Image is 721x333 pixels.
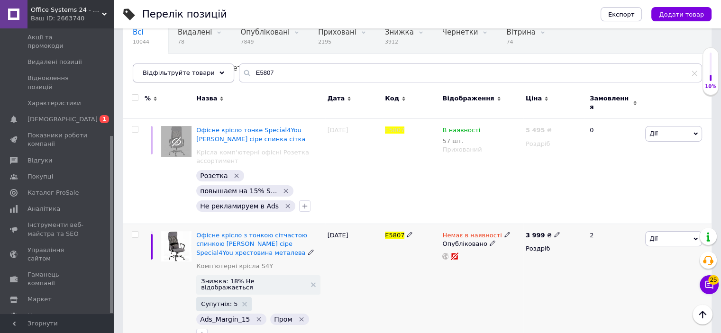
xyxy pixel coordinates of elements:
[442,137,480,144] div: 57 шт.
[608,11,635,18] span: Експорт
[526,126,552,135] div: ₴
[526,231,560,240] div: ₴
[385,38,414,45] span: 3912
[233,172,240,180] svg: Видалити мітку
[133,28,144,36] span: Всі
[196,232,307,256] a: Офісне крісло з тонкою сітчастою спинкою [PERSON_NAME] сіре Special4You хрестовина металева
[442,126,480,136] span: В наявності
[651,7,712,21] button: Додати товар
[27,131,88,148] span: Показники роботи компанії
[298,315,305,323] svg: Видалити мітку
[27,74,88,91] span: Відновлення позицій
[27,33,88,50] span: Акції та промокоди
[703,83,718,90] div: 10%
[31,14,114,23] div: Ваш ID: 2663740
[442,232,502,242] span: Немає в наявності
[200,187,277,195] span: повышаем на 15% S...
[584,119,643,224] div: 0
[240,38,290,45] span: 7849
[590,94,630,111] span: Замовлення
[601,7,642,21] button: Експорт
[27,58,82,66] span: Видалені позиції
[526,232,545,239] b: 3 999
[201,301,237,307] span: Супутніх: 5
[693,305,712,324] button: Наверх
[161,231,192,261] img: Офисное кресло с тонкой сетчатой спинкой Silba серое Special4You крестовина металлическая
[220,74,250,81] span: 1030
[442,240,520,248] div: Опубліковано
[27,246,88,263] span: Управління сайтом
[385,126,404,134] span: E5807
[700,275,719,294] button: Чат з покупцем25
[196,126,305,142] a: Офісне крісло тонке Special4You [PERSON_NAME] сіре спинка сітка
[506,38,535,45] span: 74
[325,119,383,224] div: [DATE]
[659,11,704,18] span: Додати товар
[255,315,263,323] svg: Видалити мітку
[178,38,212,45] span: 78
[201,278,306,290] span: Знижка: 18% Не відображається
[649,235,657,242] span: Дії
[27,295,52,304] span: Маркет
[196,94,217,103] span: Назва
[274,315,292,323] span: Пром
[27,221,88,238] span: Інструменти веб-майстра та SEO
[385,232,404,239] span: E5807
[649,130,657,137] span: Дії
[178,28,212,36] span: Видалені
[318,38,356,45] span: 2195
[526,244,582,253] div: Роздріб
[526,126,545,134] b: 5 495
[328,94,345,103] span: Дата
[27,205,60,213] span: Аналітика
[100,115,109,123] span: 1
[506,28,535,36] span: Вітрина
[27,115,98,124] span: [DEMOGRAPHIC_DATA]
[200,202,279,210] span: Не рекламируем в Ads
[27,189,79,197] span: Каталог ProSale
[196,262,273,270] a: Комп'ютерні крісла S4Y
[385,94,399,103] span: Код
[442,94,494,103] span: Відображення
[442,28,478,36] span: Чернетки
[31,6,102,14] span: Office Systems 24 - меблі для всіх! Україна! Підбираємо з любов'ю!
[284,202,292,210] svg: Видалити мітку
[200,315,250,323] span: Ads_Margin_15
[27,172,53,181] span: Покупці
[240,28,290,36] span: Опубліковані
[318,28,356,36] span: Приховані
[385,28,414,36] span: Знижка
[200,172,228,180] span: Розетка
[145,94,151,103] span: %
[220,64,250,72] span: Розетка
[27,99,81,108] span: Характеристики
[133,38,149,45] span: 10044
[442,145,520,154] div: Прихований
[143,69,215,76] span: Відфільтруйте товари
[27,312,76,320] span: Налаштування
[27,270,88,288] span: Гаманець компанії
[161,126,192,156] img: Кресло офисное тонкое Special4You Silba серое спинка сетка
[196,148,322,165] a: Крісла комп'ютерні офісні Розетка ассортимент
[239,63,702,82] input: Пошук по назві позиції, артикулу і пошуковим запитам
[282,187,290,195] svg: Видалити мітку
[708,274,719,283] span: 25
[133,64,192,72] span: [DOMAIN_NAME]
[27,156,52,165] span: Відгуки
[142,9,227,19] div: Перелік позицій
[526,140,582,148] div: Роздріб
[526,94,542,103] span: Ціна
